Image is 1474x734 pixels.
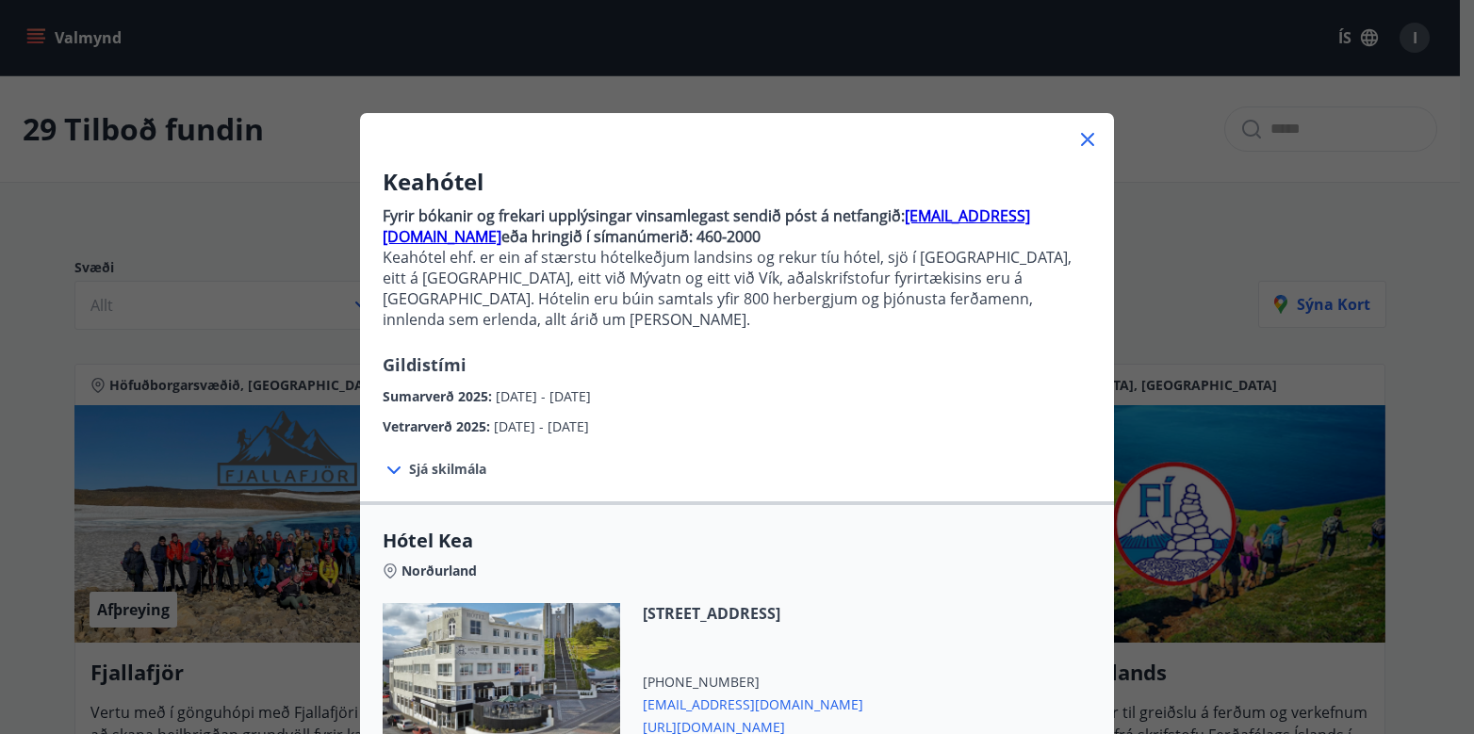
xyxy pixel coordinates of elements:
[383,205,1030,247] a: [EMAIL_ADDRESS][DOMAIN_NAME]
[383,247,1091,330] p: Keahótel ehf. er ein af stærstu hótelkeðjum landsins og rekur tíu hótel, sjö í [GEOGRAPHIC_DATA],...
[643,673,863,692] span: [PHONE_NUMBER]
[643,603,863,624] span: [STREET_ADDRESS]
[401,562,477,580] span: Norðurland
[383,166,1091,198] h3: Keahótel
[494,417,589,435] span: [DATE] - [DATE]
[643,692,863,714] span: [EMAIL_ADDRESS][DOMAIN_NAME]
[383,353,467,376] span: Gildistími
[383,417,494,435] span: Vetrarverð 2025 :
[383,205,905,226] strong: Fyrir bókanir og frekari upplýsingar vinsamlegast sendið póst á netfangið:
[409,460,486,479] span: Sjá skilmála
[383,387,496,405] span: Sumarverð 2025 :
[501,226,761,247] strong: eða hringið í símanúmerið: 460-2000
[383,528,1091,554] span: Hótel Kea
[496,387,591,405] span: [DATE] - [DATE]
